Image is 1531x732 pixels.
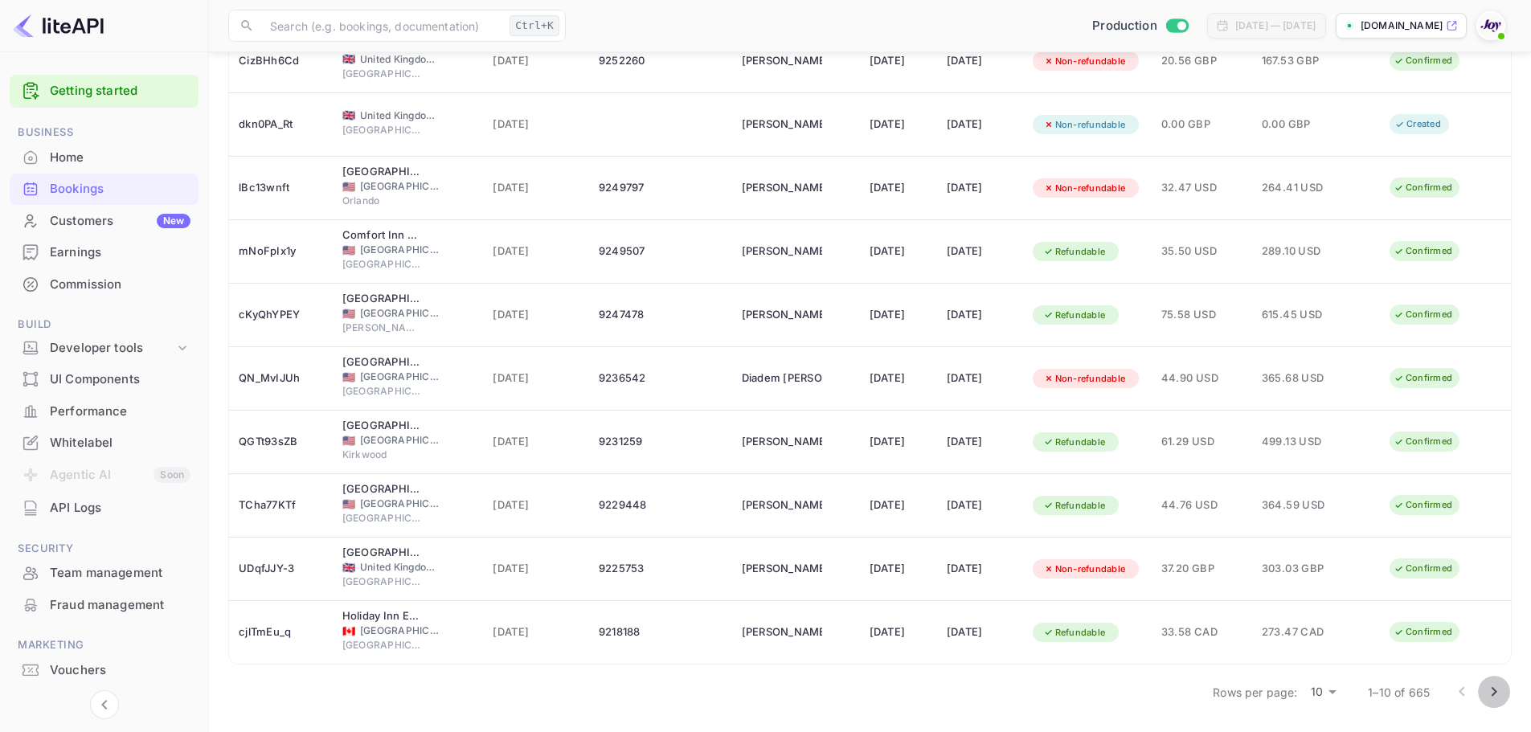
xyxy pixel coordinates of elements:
[342,418,423,434] div: Kirkwood Mountain Resort Properties
[342,608,423,624] div: Holiday Inn Express & Suites Spruce Grove - Stony Plain, an IHG Hotel
[1384,114,1451,134] div: Created
[599,620,723,645] div: 9218188
[342,511,423,525] span: [GEOGRAPHIC_DATA]
[342,54,355,64] span: United Kingdom of Great Britain and Northern Ireland
[742,556,822,582] div: Robert Alimardani
[1361,18,1443,33] p: [DOMAIN_NAME]
[342,164,423,180] div: Holiday Inn Express Hotel & Suites Orlando - Apopka, an IHG Hotel
[947,112,1013,137] div: [DATE]
[342,372,355,382] span: United States of America
[1161,497,1242,514] span: 44.76 USD
[10,590,199,621] div: Fraud management
[493,497,579,514] span: [DATE]
[1033,242,1116,262] div: Refundable
[599,175,723,201] div: 9249797
[10,316,199,333] span: Build
[50,180,190,198] div: Bookings
[493,306,579,324] span: [DATE]
[342,638,423,652] span: [GEOGRAPHIC_DATA]
[1161,624,1242,641] span: 33.58 CAD
[1262,179,1342,197] span: 264.41 USD
[342,309,355,319] span: United States of America
[1383,51,1463,71] div: Confirmed
[1033,369,1136,389] div: Non-refundable
[599,429,723,455] div: 9231259
[1161,116,1242,133] span: 0.00 GBP
[10,540,199,558] span: Security
[342,575,423,589] span: [GEOGRAPHIC_DATA]
[239,620,323,645] div: cjlTmEu_q
[742,620,822,645] div: Donna Dupuis
[10,396,199,427] div: Performance
[90,690,119,719] button: Collapse navigation
[1262,624,1342,641] span: 273.47 CAD
[239,302,323,328] div: cKyQhYPEY
[493,52,579,70] span: [DATE]
[742,112,822,137] div: Temi Folayan
[10,396,199,426] a: Performance
[1086,17,1194,35] div: Switch to Sandbox mode
[1262,433,1342,451] span: 499.13 USD
[1161,560,1242,578] span: 37.20 GBP
[1161,179,1242,197] span: 32.47 USD
[1383,558,1463,579] div: Confirmed
[360,108,440,123] span: United Kingdom of [GEOGRAPHIC_DATA] and [GEOGRAPHIC_DATA]
[947,175,1013,201] div: [DATE]
[342,481,423,497] div: Hilton Garden Inn Grand Prairie At Epiccentral
[1161,433,1242,451] span: 61.29 USD
[599,239,723,264] div: 9249507
[1161,370,1242,387] span: 44.90 USD
[1262,370,1342,387] span: 365.68 USD
[947,239,1013,264] div: [DATE]
[1161,52,1242,70] span: 20.56 GBP
[742,175,822,201] div: Beverly Larsen
[10,334,199,362] div: Developer tools
[1161,306,1242,324] span: 75.58 USD
[342,245,355,256] span: United States of America
[50,661,190,680] div: Vouchers
[1262,52,1342,70] span: 167.53 GBP
[239,112,323,137] div: dkn0PA_Rt
[342,562,355,573] span: United Kingdom of Great Britain and Northern Ireland
[493,624,579,641] span: [DATE]
[493,179,579,197] span: [DATE]
[50,82,190,100] a: Getting started
[1383,622,1463,642] div: Confirmed
[360,243,440,257] span: [GEOGRAPHIC_DATA]
[1383,368,1463,388] div: Confirmed
[10,427,199,459] div: Whitelabel
[50,339,174,358] div: Developer tools
[10,269,199,301] div: Commission
[10,206,199,235] a: CustomersNew
[360,560,440,575] span: United Kingdom of [GEOGRAPHIC_DATA] and [GEOGRAPHIC_DATA]
[947,620,1013,645] div: [DATE]
[239,366,323,391] div: QN_MvIJUh
[10,427,199,457] a: Whitelabel
[239,48,323,74] div: CizBHh6Cd
[239,429,323,455] div: QGTt93sZB
[870,112,927,137] div: [DATE]
[1383,305,1463,325] div: Confirmed
[50,403,190,421] div: Performance
[1033,559,1136,579] div: Non-refundable
[239,175,323,201] div: lBc13wnft
[870,493,927,518] div: [DATE]
[742,429,822,455] div: Michelle Metzger
[599,302,723,328] div: 9247478
[1304,681,1342,704] div: 10
[1262,306,1342,324] span: 615.45 USD
[870,366,927,391] div: [DATE]
[1478,676,1510,708] button: Go to next page
[342,227,423,243] div: Comfort Inn & Suites North Aurora - Naperville
[493,433,579,451] span: [DATE]
[10,493,199,522] a: API Logs
[10,655,199,685] a: Vouchers
[50,596,190,615] div: Fraud management
[342,110,355,121] span: United Kingdom of Great Britain and Northern Ireland
[10,558,199,587] a: Team management
[870,175,927,201] div: [DATE]
[13,13,104,39] img: LiteAPI logo
[1262,116,1342,133] span: 0.00 GBP
[870,239,927,264] div: [DATE]
[1033,178,1136,198] div: Non-refundable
